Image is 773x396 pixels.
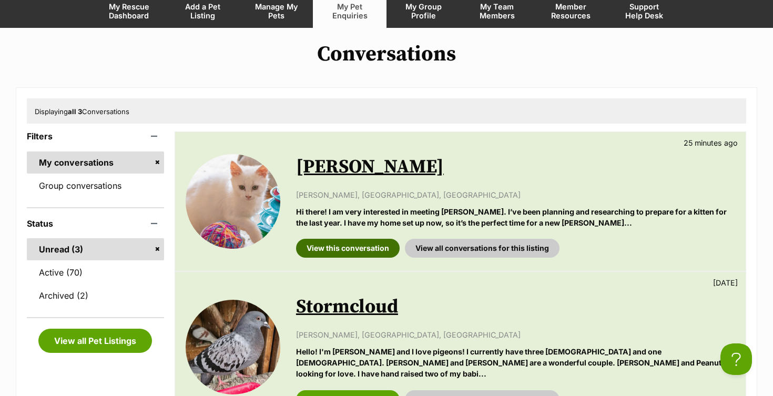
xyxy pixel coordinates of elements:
span: Displaying Conversations [35,107,129,116]
a: View all Pet Listings [38,329,152,353]
p: 25 minutes ago [684,137,738,148]
a: [PERSON_NAME] [296,155,444,179]
a: Unread (3) [27,238,164,260]
p: [DATE] [713,277,738,288]
header: Status [27,219,164,228]
a: View this conversation [296,239,400,258]
iframe: Help Scout Beacon - Open [720,343,752,375]
img: Stormcloud [186,300,280,394]
a: Group conversations [27,175,164,197]
a: View all conversations for this listing [405,239,560,258]
span: Member Resources [547,2,594,20]
p: [PERSON_NAME], [GEOGRAPHIC_DATA], [GEOGRAPHIC_DATA] [296,329,735,340]
a: My conversations [27,151,164,174]
span: Manage My Pets [252,2,300,20]
a: Archived (2) [27,285,164,307]
span: My Team Members [473,2,521,20]
img: Thelma [186,154,280,249]
span: My Pet Enquiries [326,2,373,20]
header: Filters [27,131,164,141]
span: My Group Profile [400,2,447,20]
a: Active (70) [27,261,164,283]
strong: all 3 [68,107,82,116]
span: My Rescue Dashboard [105,2,152,20]
a: Stormcloud [296,295,398,319]
p: Hi there! I am very interested in meeting [PERSON_NAME]. I’ve been planning and researching to pr... [296,206,735,229]
span: Support Help Desk [621,2,668,20]
span: Add a Pet Listing [179,2,226,20]
p: [PERSON_NAME], [GEOGRAPHIC_DATA], [GEOGRAPHIC_DATA] [296,189,735,200]
p: Hello! I'm [PERSON_NAME] and I love pigeons! I currently have three [DEMOGRAPHIC_DATA] and one [D... [296,346,735,380]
